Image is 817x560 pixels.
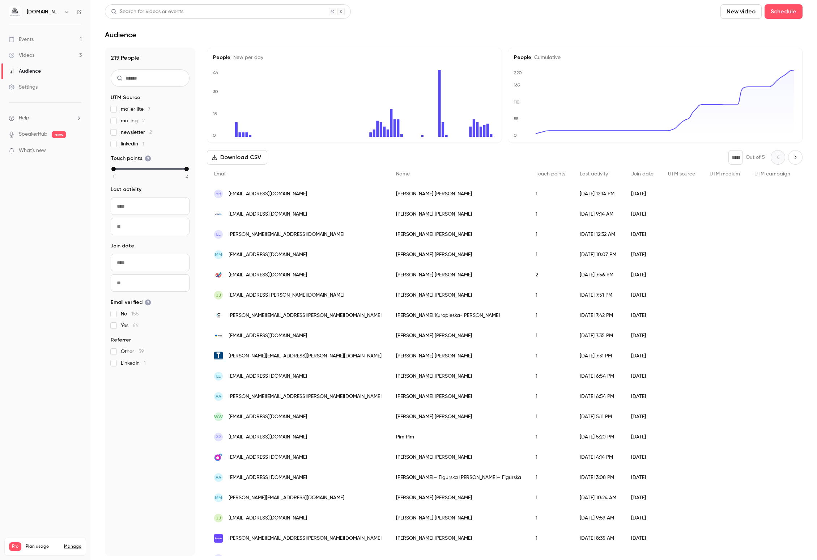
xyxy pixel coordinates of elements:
div: [PERSON_NAME]— Figurska [PERSON_NAME]— Figurska [389,467,528,488]
span: [PERSON_NAME][EMAIL_ADDRESS][DOMAIN_NAME] [229,231,344,238]
text: 55 [514,116,519,121]
div: [PERSON_NAME] [PERSON_NAME] [389,407,528,427]
div: 1 [528,508,573,528]
input: To [111,218,190,235]
div: [PERSON_NAME] [PERSON_NAME] [389,285,528,305]
span: linkedin [121,140,144,148]
span: Touch points [111,155,151,162]
img: protonmail.com [214,534,223,543]
img: interia.eu [214,210,223,219]
span: new [52,131,66,138]
text: 30 [213,89,218,94]
span: Touch points [536,171,565,177]
button: Schedule [765,4,803,19]
div: Videos [9,52,34,59]
button: Next page [788,150,803,165]
input: From [111,254,190,271]
h1: 219 People [111,54,190,62]
img: ic-mobile.pl [214,311,223,320]
a: Manage [64,544,81,550]
span: mailing [121,117,145,124]
span: [PERSON_NAME][EMAIL_ADDRESS][PERSON_NAME][DOMAIN_NAME] [229,352,382,360]
text: 46 [213,70,218,75]
div: 1 [528,427,573,447]
img: poczta.onet.pl [214,331,223,340]
span: Name [396,171,410,177]
div: Search for videos or events [111,8,183,16]
img: aigmented.io [9,6,21,18]
div: [DATE] [624,204,661,224]
span: [EMAIL_ADDRESS][PERSON_NAME][DOMAIN_NAME] [229,292,344,299]
div: [DATE] [624,285,661,305]
div: [DATE] [624,427,661,447]
div: [PERSON_NAME] [PERSON_NAME] [389,508,528,528]
span: WW [214,413,223,420]
li: help-dropdown-opener [9,114,82,122]
span: [EMAIL_ADDRESS][DOMAIN_NAME] [229,413,307,421]
div: 1 [528,488,573,508]
div: [DATE] [624,265,661,285]
div: [PERSON_NAME] [PERSON_NAME] [389,224,528,245]
span: MM [215,251,222,258]
div: max [184,167,189,171]
span: [EMAIL_ADDRESS][DOMAIN_NAME] [229,373,307,380]
span: What's new [19,147,46,154]
span: AA [216,474,221,481]
span: Email verified [111,299,151,306]
div: [DATE] [624,224,661,245]
input: From [111,198,190,215]
span: [PERSON_NAME][EMAIL_ADDRESS][PERSON_NAME][DOMAIN_NAME] [229,312,382,319]
span: Cumulative [531,55,561,60]
div: [DATE] 10:24 AM [573,488,624,508]
text: 15 [213,111,217,116]
text: 0 [514,133,517,138]
span: JJ [216,515,221,521]
div: [PERSON_NAME] [PERSON_NAME] [389,488,528,508]
div: [DATE] 3:08 PM [573,467,624,488]
div: 1 [528,467,573,488]
span: MM [215,495,222,501]
div: [DATE] 7:35 PM [573,326,624,346]
span: 2 [149,130,152,135]
span: Email [214,171,226,177]
h5: People [514,54,797,61]
div: Settings [9,84,38,91]
div: 1 [528,184,573,204]
text: 0 [213,133,216,138]
h5: People [213,54,496,61]
div: [DATE] 7:31 PM [573,346,624,366]
span: 7 [148,107,150,112]
span: 59 [139,349,144,354]
text: 165 [514,82,520,88]
span: [PERSON_NAME][EMAIL_ADDRESS][PERSON_NAME][DOMAIN_NAME] [229,535,382,542]
div: [PERSON_NAME] [PERSON_NAME] [389,184,528,204]
div: [PERSON_NAME] [PERSON_NAME] [389,204,528,224]
div: [DATE] 6:54 PM [573,386,624,407]
span: UTM Source [111,94,140,101]
div: [DATE] 7:42 PM [573,305,624,326]
span: 1 [113,173,114,179]
div: 1 [528,407,573,427]
div: [PERSON_NAME] [PERSON_NAME] [389,386,528,407]
div: [DATE] 5:20 PM [573,427,624,447]
div: [DATE] 9:14 AM [573,204,624,224]
span: newsletter [121,129,152,136]
div: [PERSON_NAME] [PERSON_NAME] [389,366,528,386]
div: 1 [528,386,573,407]
div: [DATE] [624,447,661,467]
div: [DATE] [624,366,661,386]
span: Join date [631,171,654,177]
span: AA [216,393,221,400]
span: 2 [142,118,145,123]
div: [DATE] 4:14 PM [573,447,624,467]
span: [EMAIL_ADDRESS][DOMAIN_NAME] [229,190,307,198]
div: [PERSON_NAME] [PERSON_NAME] [389,245,528,265]
div: 1 [528,245,573,265]
div: [DATE] 10:07 PM [573,245,624,265]
div: [DATE] [624,346,661,366]
div: min [111,167,116,171]
div: 1 [528,346,573,366]
span: HH [216,191,221,197]
img: totalbud.pl [214,352,223,360]
text: 220 [514,70,522,75]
